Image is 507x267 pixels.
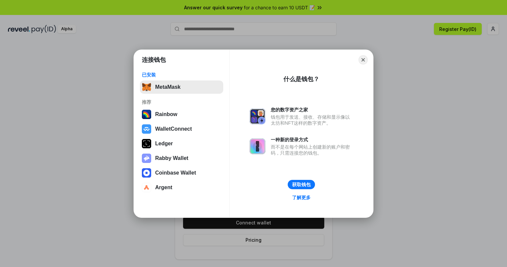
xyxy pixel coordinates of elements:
button: Ledger [140,137,223,150]
img: svg+xml,%3Csvg%20width%3D%2228%22%20height%3D%2228%22%20viewBox%3D%220%200%2028%2028%22%20fill%3D... [142,183,151,192]
button: Rabby Wallet [140,152,223,165]
div: Argent [155,185,172,191]
img: svg+xml,%3Csvg%20width%3D%2228%22%20height%3D%2228%22%20viewBox%3D%220%200%2028%2028%22%20fill%3D... [142,168,151,178]
div: 了解更多 [292,195,311,200]
div: 已安装 [142,72,221,78]
div: 推荐 [142,99,221,105]
a: 了解更多 [288,193,315,202]
img: svg+xml,%3Csvg%20xmlns%3D%22http%3A%2F%2Fwww.w3.org%2F2000%2Fsvg%22%20fill%3D%22none%22%20viewBox... [142,154,151,163]
div: Rainbow [155,111,177,117]
div: Rabby Wallet [155,155,188,161]
div: 而不是在每个网站上创建新的账户和密码，只需连接您的钱包。 [271,144,353,156]
button: Argent [140,181,223,194]
div: 钱包用于发送、接收、存储和显示像以太坊和NFT这样的数字资产。 [271,114,353,126]
img: svg+xml,%3Csvg%20xmlns%3D%22http%3A%2F%2Fwww.w3.org%2F2000%2Fsvg%22%20fill%3D%22none%22%20viewBox... [250,138,265,154]
div: Coinbase Wallet [155,170,196,176]
div: Ledger [155,141,173,147]
button: WalletConnect [140,122,223,136]
button: 获取钱包 [288,180,315,189]
button: Close [358,55,368,65]
div: 什么是钱包？ [283,75,319,83]
div: 一种新的登录方式 [271,137,353,143]
button: Coinbase Wallet [140,166,223,180]
div: WalletConnect [155,126,192,132]
button: MetaMask [140,80,223,94]
button: Rainbow [140,108,223,121]
img: svg+xml,%3Csvg%20xmlns%3D%22http%3A%2F%2Fwww.w3.org%2F2000%2Fsvg%22%20width%3D%2228%22%20height%3... [142,139,151,148]
h1: 连接钱包 [142,56,166,64]
div: MetaMask [155,84,180,90]
img: svg+xml,%3Csvg%20width%3D%22120%22%20height%3D%22120%22%20viewBox%3D%220%200%20120%20120%22%20fil... [142,110,151,119]
img: svg+xml,%3Csvg%20xmlns%3D%22http%3A%2F%2Fwww.w3.org%2F2000%2Fsvg%22%20fill%3D%22none%22%20viewBox... [250,108,265,124]
div: 您的数字资产之家 [271,107,353,113]
img: svg+xml,%3Csvg%20width%3D%2228%22%20height%3D%2228%22%20viewBox%3D%220%200%2028%2028%22%20fill%3D... [142,124,151,134]
div: 获取钱包 [292,182,311,188]
img: svg+xml,%3Csvg%20fill%3D%22none%22%20height%3D%2233%22%20viewBox%3D%220%200%2035%2033%22%20width%... [142,82,151,92]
